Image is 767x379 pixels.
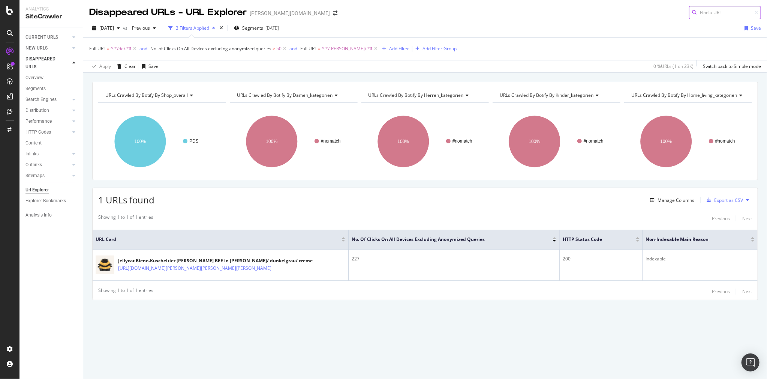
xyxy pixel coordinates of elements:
[624,109,752,174] svg: A chart.
[630,89,748,101] h4: URLs Crawled By Botify By home_living_kategorien
[712,287,730,296] button: Previous
[646,236,740,243] span: Non-Indexable Main Reason
[712,215,730,222] div: Previous
[111,44,132,54] span: ^.*/de/.*$
[352,236,541,243] span: No. of Clicks On All Devices excluding anonymized queries
[653,63,694,69] div: 0 % URLs ( 1 on 23K )
[230,109,358,174] svg: A chart.
[25,139,78,147] a: Content
[389,45,409,52] div: Add Filter
[369,92,464,98] span: URLs Crawled By Botify By herren_kategorien
[25,33,58,41] div: CURRENT URLS
[412,44,457,53] button: Add Filter Group
[148,63,159,69] div: Save
[742,287,752,296] button: Next
[25,33,70,41] a: CURRENT URLS
[742,22,761,34] button: Save
[661,139,672,144] text: 100%
[498,89,614,101] h4: URLs Crawled By Botify By kinder_kategorien
[321,138,341,144] text: #nomatch
[422,45,457,52] div: Add Filter Group
[114,60,136,72] button: Clear
[25,186,78,194] a: Url Explorer
[703,63,761,69] div: Switch back to Simple mode
[235,89,351,101] h4: URLs Crawled By Botify By damen_kategorien
[25,128,70,136] a: HTTP Codes
[118,257,313,264] div: Jellycat Biene-Kuscheltier [PERSON_NAME] BEE in [PERSON_NAME]/ dunkelgrau/ creme
[99,63,111,69] div: Apply
[25,117,52,125] div: Performance
[25,161,42,169] div: Outlinks
[367,89,482,101] h4: URLs Crawled By Botify By herren_kategorien
[242,25,263,31] span: Segments
[300,45,317,52] span: Full URL
[276,44,282,54] span: 50
[25,211,52,219] div: Analysis Info
[89,60,111,72] button: Apply
[493,109,620,174] svg: A chart.
[107,45,109,52] span: =
[646,256,755,262] div: Indexable
[123,25,129,31] span: vs
[266,139,277,144] text: 100%
[25,197,66,205] div: Explorer Bookmarks
[265,25,279,31] div: [DATE]
[139,60,159,72] button: Save
[96,236,340,243] span: URL Card
[361,109,489,174] svg: A chart.
[704,194,743,206] button: Export as CSV
[25,44,70,52] a: NEW URLS
[104,89,219,101] h4: URLs Crawled By Botify By shop_overall
[25,85,46,93] div: Segments
[647,196,694,205] button: Manage Columns
[25,161,70,169] a: Outlinks
[742,288,752,295] div: Next
[379,44,409,53] button: Add Filter
[751,25,761,31] div: Save
[176,25,209,31] div: 3 Filters Applied
[129,25,150,31] span: Previous
[25,74,43,82] div: Overview
[124,63,136,69] div: Clear
[318,45,321,52] span: =
[714,197,743,203] div: Export as CSV
[25,117,70,125] a: Performance
[98,214,153,223] div: Showing 1 to 1 of 1 entries
[105,92,188,98] span: URLs Crawled By Botify By shop_overall
[289,45,297,52] button: and
[189,138,199,144] text: PDS
[25,107,49,114] div: Distribution
[98,194,154,206] span: 1 URLs found
[231,22,282,34] button: Segments[DATE]
[237,92,333,98] span: URLs Crawled By Botify By damen_kategorien
[139,45,147,52] button: and
[218,24,225,32] div: times
[712,288,730,295] div: Previous
[742,215,752,222] div: Next
[452,138,472,144] text: #nomatch
[25,150,39,158] div: Inlinks
[333,11,337,16] div: arrow-right-arrow-left
[98,109,226,174] svg: A chart.
[25,172,70,180] a: Sitemaps
[25,55,63,71] div: DISAPPEARED URLS
[89,6,247,19] div: Disappeared URLs - URL Explorer
[584,138,604,144] text: #nomatch
[529,139,541,144] text: 100%
[631,92,737,98] span: URLs Crawled By Botify By home_living_kategorien
[25,172,45,180] div: Sitemaps
[89,22,123,34] button: [DATE]
[165,22,218,34] button: 3 Filters Applied
[25,139,42,147] div: Content
[700,60,761,72] button: Switch back to Simple mode
[273,45,275,52] span: >
[25,85,78,93] a: Segments
[25,211,78,219] a: Analysis Info
[742,353,760,371] div: Open Intercom Messenger
[25,150,70,158] a: Inlinks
